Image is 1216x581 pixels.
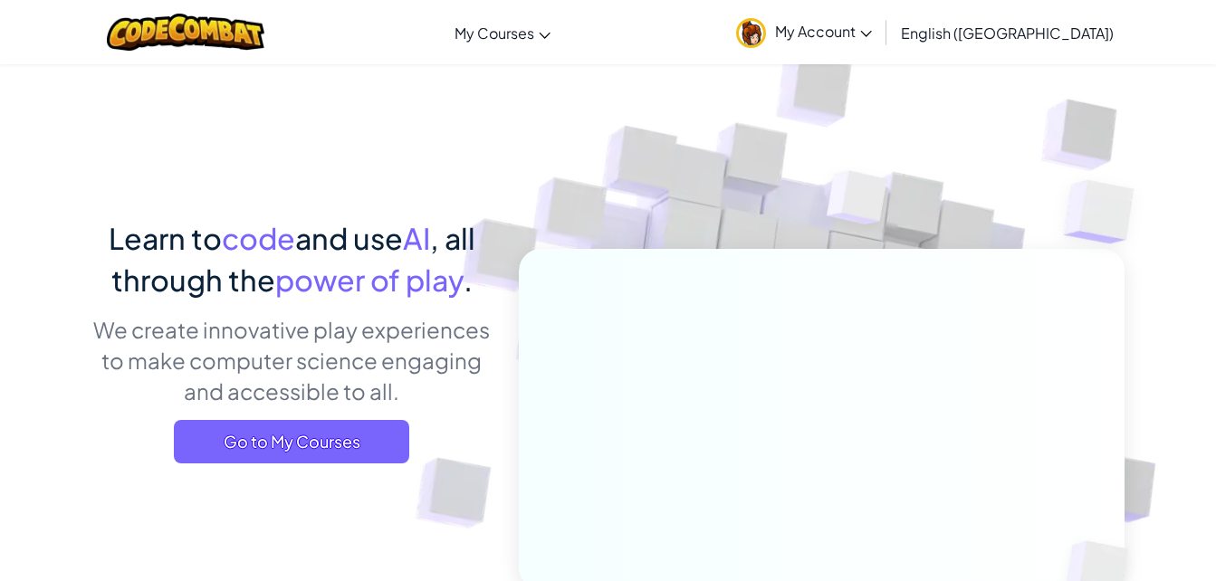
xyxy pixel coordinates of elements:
[174,420,409,463] a: Go to My Courses
[92,314,492,406] p: We create innovative play experiences to make computer science engaging and accessible to all.
[295,220,403,256] span: and use
[222,220,295,256] span: code
[727,4,881,61] a: My Account
[455,24,534,43] span: My Courses
[901,24,1114,43] span: English ([GEOGRAPHIC_DATA])
[1028,136,1184,289] img: Overlap cubes
[464,262,473,298] span: .
[892,8,1123,57] a: English ([GEOGRAPHIC_DATA])
[275,262,464,298] span: power of play
[736,18,766,48] img: avatar
[445,8,560,57] a: My Courses
[403,220,430,256] span: AI
[109,220,222,256] span: Learn to
[775,22,872,41] span: My Account
[792,135,923,270] img: Overlap cubes
[107,14,265,51] img: CodeCombat logo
